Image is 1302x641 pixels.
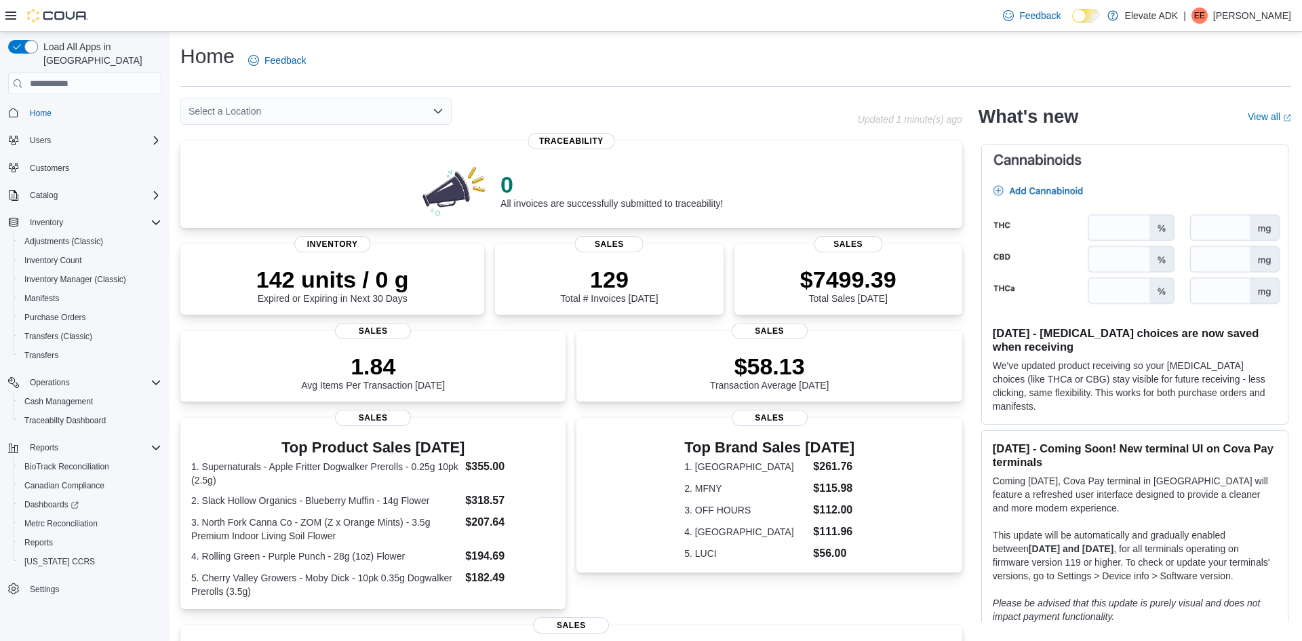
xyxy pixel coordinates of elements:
span: Purchase Orders [19,309,161,326]
nav: Complex example [8,97,161,634]
button: [US_STATE] CCRS [14,552,167,571]
p: 0 [500,171,723,198]
span: Manifests [24,293,59,304]
p: 142 units / 0 g [256,266,409,293]
button: BioTrack Reconciliation [14,457,167,476]
span: Dark Mode [1072,23,1073,24]
span: Feedback [264,54,306,67]
dt: 1. Supernaturals - Apple Fritter Dogwalker Prerolls - 0.25g 10pk (2.5g) [191,460,460,487]
span: BioTrack Reconciliation [24,461,109,472]
span: Traceabilty Dashboard [19,412,161,429]
a: Transfers [19,347,64,364]
a: Manifests [19,290,64,307]
div: Total # Invoices [DATE] [560,266,658,304]
p: | [1183,7,1186,24]
button: Users [24,132,56,149]
dd: $261.76 [813,459,854,475]
span: Transfers (Classic) [24,331,92,342]
p: Coming [DATE], Cova Pay terminal in [GEOGRAPHIC_DATA] will feature a refreshed user interface des... [993,474,1277,515]
dd: $111.96 [813,524,854,540]
span: Customers [24,159,161,176]
span: Canadian Compliance [24,480,104,491]
button: Inventory [24,214,68,231]
span: Inventory [30,217,63,228]
dt: 4. Rolling Green - Purple Punch - 28g (1oz) Flower [191,549,460,563]
a: Transfers (Classic) [19,328,98,345]
span: Sales [575,236,644,252]
span: Inventory [24,214,161,231]
span: Transfers [24,350,58,361]
span: Inventory [294,236,370,252]
dt: 5. LUCI [684,547,808,560]
span: Adjustments (Classic) [24,236,103,247]
div: Eli Emery [1191,7,1208,24]
dd: $182.49 [465,570,555,586]
span: Reports [19,535,161,551]
p: 129 [560,266,658,293]
span: Sales [533,617,609,634]
span: Sales [732,410,808,426]
a: View allExternal link [1248,111,1291,122]
button: Transfers [14,346,167,365]
a: Traceabilty Dashboard [19,412,111,429]
span: Sales [732,323,808,339]
span: Metrc Reconciliation [19,516,161,532]
svg: External link [1283,114,1291,122]
a: Canadian Compliance [19,478,110,494]
h1: Home [180,43,235,70]
span: Catalog [30,190,58,201]
span: Cash Management [24,396,93,407]
span: Operations [30,377,70,388]
a: Home [24,105,57,121]
a: Inventory Manager (Classic) [19,271,132,288]
button: Operations [24,374,75,391]
img: 0 [419,163,490,217]
span: Traceability [528,133,614,149]
h3: [DATE] - [MEDICAL_DATA] choices are now saved when receiving [993,326,1277,353]
p: 1.84 [301,353,445,380]
span: Washington CCRS [19,553,161,570]
h2: What's new [979,106,1078,128]
img: Cova [27,9,88,22]
dd: $207.64 [465,514,555,530]
span: Inventory Manager (Classic) [19,271,161,288]
button: Manifests [14,289,167,308]
p: This update will be automatically and gradually enabled between , for all terminals operating on ... [993,528,1277,583]
span: Reports [24,537,53,548]
div: Total Sales [DATE] [800,266,896,304]
button: Reports [3,438,167,457]
p: Updated 1 minute(s) ago [858,114,962,125]
em: Please be advised that this update is purely visual and does not impact payment functionality. [993,598,1261,622]
button: Catalog [24,187,63,203]
button: Cash Management [14,392,167,411]
dd: $355.00 [465,459,555,475]
strong: [DATE] and [DATE] [1029,543,1113,554]
span: Inventory Count [19,252,161,269]
a: Dashboards [14,495,167,514]
p: $58.13 [710,353,829,380]
a: Reports [19,535,58,551]
dt: 4. [GEOGRAPHIC_DATA] [684,525,808,539]
button: Transfers (Classic) [14,327,167,346]
span: Adjustments (Classic) [19,233,161,250]
dt: 1. [GEOGRAPHIC_DATA] [684,460,808,473]
dd: $318.57 [465,492,555,509]
input: Dark Mode [1072,9,1101,23]
div: Transaction Average [DATE] [710,353,829,391]
span: Transfers [19,347,161,364]
span: Purchase Orders [24,312,86,323]
button: Customers [3,158,167,178]
dt: 2. MFNY [684,482,808,495]
a: Settings [24,581,64,598]
dd: $194.69 [465,548,555,564]
span: Cash Management [19,393,161,410]
span: Canadian Compliance [19,478,161,494]
span: Customers [30,163,69,174]
span: Traceabilty Dashboard [24,415,106,426]
h3: Top Brand Sales [DATE] [684,440,854,456]
button: Catalog [3,186,167,205]
a: BioTrack Reconciliation [19,459,115,475]
span: Settings [30,584,59,595]
span: Dashboards [19,497,161,513]
span: Reports [24,440,161,456]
